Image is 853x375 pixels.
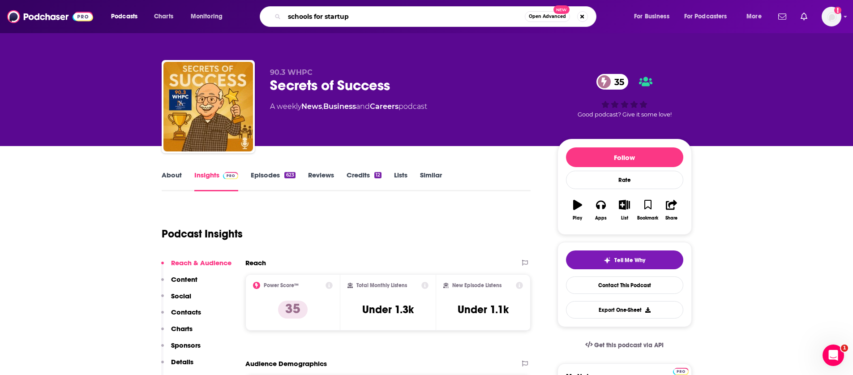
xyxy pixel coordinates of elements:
span: 90.3 WHPC [270,68,313,77]
p: Content [171,275,197,284]
img: Podchaser - Follow, Share and Rate Podcasts [7,8,93,25]
h2: New Episode Listens [452,282,502,289]
button: Content [161,275,197,292]
span: Charts [154,10,173,23]
span: Podcasts [111,10,137,23]
p: Sponsors [171,341,201,349]
div: List [621,216,628,221]
p: Social [171,292,191,300]
a: Get this podcast via API [578,334,671,356]
button: Export One-Sheet [566,301,683,319]
a: About [162,171,182,191]
button: open menu [628,9,681,24]
p: Reach & Audience [171,259,231,267]
span: Logged in as lkingsley [822,7,841,26]
img: Podchaser Pro [673,368,689,375]
button: open menu [678,9,740,24]
button: Apps [589,194,613,226]
span: 1 [841,345,848,352]
a: 35 [596,74,629,90]
span: , [322,102,323,111]
span: New [553,5,570,14]
span: and [356,102,370,111]
div: Rate [566,171,683,189]
span: For Business [634,10,669,23]
button: Bookmark [636,194,660,226]
span: Open Advanced [529,14,566,19]
h3: Under 1.1k [458,303,509,316]
a: Episodes623 [251,171,295,191]
button: tell me why sparkleTell Me Why [566,250,683,269]
button: Social [161,292,191,308]
a: Reviews [308,171,334,191]
h2: Total Monthly Listens [356,282,407,289]
a: Careers [370,102,399,111]
span: 35 [605,74,629,90]
p: Charts [171,324,193,333]
a: Lists [394,171,407,191]
h2: Reach [245,259,266,267]
a: Business [323,102,356,111]
div: 12 [374,172,381,178]
p: Contacts [171,308,201,316]
span: Good podcast? Give it some love! [578,111,672,118]
button: Sponsors [161,341,201,358]
span: Monitoring [191,10,223,23]
div: A weekly podcast [270,101,427,112]
input: Search podcasts, credits, & more... [284,9,525,24]
iframe: Intercom live chat [823,345,844,366]
span: More [746,10,762,23]
button: Open AdvancedNew [525,11,570,22]
button: Follow [566,147,683,167]
a: News [301,102,322,111]
a: Charts [148,9,179,24]
div: Search podcasts, credits, & more... [268,6,605,27]
div: Apps [595,216,607,221]
div: Bookmark [637,216,658,221]
button: List [613,194,636,226]
span: For Podcasters [684,10,727,23]
button: Share [660,194,683,226]
a: Show notifications dropdown [797,9,811,24]
svg: Add a profile image [834,7,841,14]
button: open menu [184,9,234,24]
img: Podchaser Pro [223,172,239,179]
a: Contact This Podcast [566,276,683,294]
p: Details [171,358,193,366]
img: User Profile [822,7,841,26]
div: Play [573,216,582,221]
a: InsightsPodchaser Pro [194,171,239,191]
h3: Under 1.3k [362,303,414,316]
h2: Audience Demographics [245,359,327,368]
a: Credits12 [347,171,381,191]
button: Charts [161,324,193,341]
div: 623 [284,172,295,178]
span: Tell Me Why [614,257,645,264]
h2: Power Score™ [264,282,299,289]
button: open menu [105,9,149,24]
img: tell me why sparkle [604,257,611,264]
div: 35Good podcast? Give it some love! [557,68,692,124]
button: Details [161,358,193,374]
button: Contacts [161,308,201,324]
button: open menu [740,9,773,24]
button: Show profile menu [822,7,841,26]
p: 35 [278,301,308,319]
a: Pro website [673,366,689,375]
h1: Podcast Insights [162,227,243,241]
span: Get this podcast via API [594,341,664,349]
button: Play [566,194,589,226]
img: Secrets of Success [163,62,253,151]
button: Reach & Audience [161,259,231,275]
a: Similar [420,171,442,191]
a: Show notifications dropdown [775,9,790,24]
div: Share [665,216,677,221]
